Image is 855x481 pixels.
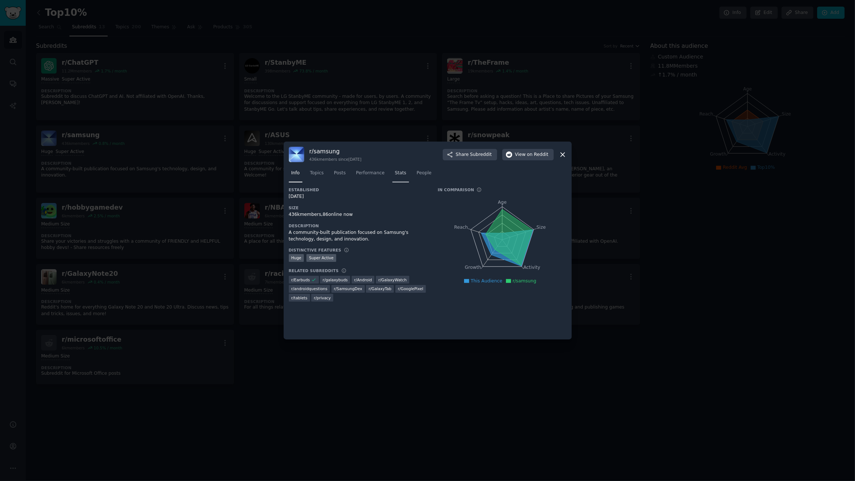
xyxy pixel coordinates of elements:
div: Super Active [306,254,336,262]
button: ShareSubreddit [443,149,497,161]
a: Topics [308,167,326,182]
span: This Audience [471,278,502,284]
button: Viewon Reddit [502,149,554,161]
span: r/ androidquestions [291,286,328,291]
h3: In Comparison [438,187,474,192]
span: r/ GalaxyTab [369,286,391,291]
span: r/ tablets [291,295,308,300]
span: View [515,152,549,158]
a: Info [289,167,302,182]
span: Stats [395,170,406,177]
span: r/ SamsungDex [334,286,362,291]
h3: Related Subreddits [289,268,339,273]
tspan: Growth [465,265,481,270]
tspan: Reach [454,225,468,230]
span: Posts [334,170,346,177]
div: 436k members since [DATE] [309,157,362,162]
span: r/ GalaxyWatch [378,277,407,282]
div: A community-built publication focused on Samsung's technology, design, and innovation. [289,229,428,242]
span: Subreddit [470,152,492,158]
tspan: Size [536,225,546,230]
span: People [417,170,432,177]
span: Performance [356,170,385,177]
h3: Established [289,187,428,192]
tspan: Activity [523,265,540,270]
a: People [414,167,434,182]
h3: Distinctive Features [289,247,341,253]
span: r/ galaxybuds [323,277,348,282]
h3: Description [289,223,428,228]
tspan: Age [498,200,507,205]
h3: r/ samsung [309,147,362,155]
span: r/ Earbuds [291,277,310,282]
span: r/ Android [354,277,372,282]
a: Stats [392,167,409,182]
div: Huge [289,254,304,262]
div: [DATE] [289,193,428,200]
span: r/ GooglePixel [398,286,423,291]
span: r/samsung [513,278,536,284]
div: 436k members, 86 online now [289,211,428,218]
a: Posts [331,167,348,182]
h3: Size [289,205,428,210]
span: Share [456,152,492,158]
span: r/ privacy [314,295,331,300]
img: samsung [289,147,304,162]
span: Info [291,170,300,177]
a: Performance [353,167,387,182]
span: on Reddit [527,152,548,158]
span: Topics [310,170,324,177]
